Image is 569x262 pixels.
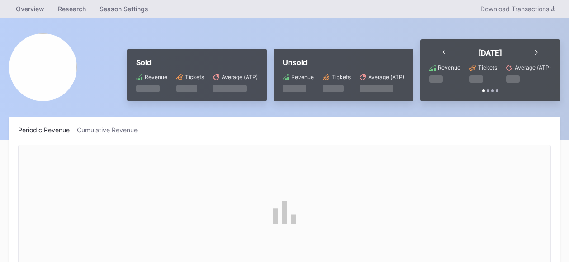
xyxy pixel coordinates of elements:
[93,2,155,15] a: Season Settings
[478,48,502,57] div: [DATE]
[145,74,167,80] div: Revenue
[222,74,258,80] div: Average (ATP)
[9,2,51,15] a: Overview
[332,74,351,80] div: Tickets
[438,64,460,71] div: Revenue
[51,2,93,15] a: Research
[515,64,551,71] div: Average (ATP)
[480,5,555,13] div: Download Transactions
[185,74,204,80] div: Tickets
[476,3,560,15] button: Download Transactions
[136,58,258,67] div: Sold
[18,126,77,134] div: Periodic Revenue
[478,64,497,71] div: Tickets
[77,126,145,134] div: Cumulative Revenue
[368,74,404,80] div: Average (ATP)
[283,58,404,67] div: Unsold
[291,74,314,80] div: Revenue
